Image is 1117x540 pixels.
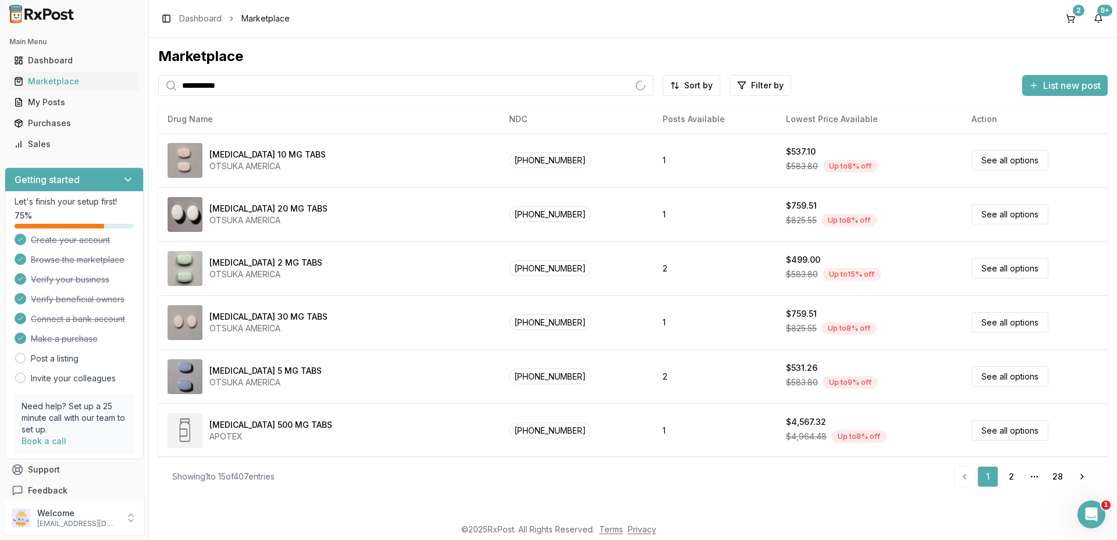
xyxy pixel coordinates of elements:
[509,206,591,222] span: [PHONE_NUMBER]
[786,308,817,320] div: $759.51
[158,105,500,133] th: Drug Name
[1022,81,1108,92] a: List new post
[823,160,878,173] div: Up to 8 % off
[786,160,818,172] span: $583.80
[1061,9,1080,28] button: 2
[5,480,144,501] button: Feedback
[821,214,877,227] div: Up to 8 % off
[209,311,328,323] div: [MEDICAL_DATA] 30 MG TABS
[653,187,777,241] td: 1
[972,312,1048,332] a: See all options
[509,314,591,330] span: [PHONE_NUMBER]
[31,234,110,246] span: Create your account
[168,143,202,178] img: Abilify 10 MG TABS
[730,75,791,96] button: Filter by
[1001,466,1022,487] a: 2
[31,353,79,364] a: Post a listing
[509,423,591,438] span: [PHONE_NUMBER]
[172,471,275,482] div: Showing 1 to 15 of 407 entries
[786,416,826,428] div: $4,567.32
[653,349,777,403] td: 2
[14,96,134,108] div: My Posts
[179,13,290,24] nav: breadcrumb
[168,413,202,448] img: Abiraterone Acetate 500 MG TABS
[31,274,109,285] span: Verify your business
[1047,466,1068,487] a: 28
[179,13,222,24] a: Dashboard
[31,254,124,266] span: Browse the marketplace
[972,150,1048,170] a: See all options
[31,333,98,345] span: Make a purchase
[28,485,67,496] span: Feedback
[209,257,322,269] div: [MEDICAL_DATA] 2 MG TABS
[777,105,962,133] th: Lowest Price Available
[22,400,127,435] p: Need help? Set up a 25 minute call with our team to set up.
[977,466,998,487] a: 1
[972,204,1048,224] a: See all options
[22,436,66,446] a: Book a call
[628,524,656,534] a: Privacy
[9,92,139,113] a: My Posts
[599,524,623,534] a: Terms
[1073,5,1084,16] div: 2
[209,377,322,388] div: OTSUKA AMERICA
[1089,9,1108,28] button: 9+
[9,50,139,71] a: Dashboard
[786,377,818,388] span: $583.80
[5,5,79,23] img: RxPost Logo
[209,365,322,377] div: [MEDICAL_DATA] 5 MG TABS
[823,376,878,389] div: Up to 9 % off
[168,305,202,340] img: Abilify 30 MG TABS
[37,519,118,528] p: [EMAIL_ADDRESS][DOMAIN_NAME]
[1101,500,1111,510] span: 1
[1022,75,1108,96] button: List new post
[168,251,202,286] img: Abilify 2 MG TABS
[653,241,777,295] td: 2
[1077,500,1105,528] iframe: Intercom live chat
[209,203,328,214] div: [MEDICAL_DATA] 20 MG TABS
[972,258,1048,278] a: See all options
[823,268,881,281] div: Up to 15 % off
[14,117,134,129] div: Purchases
[5,93,144,112] button: My Posts
[15,196,134,208] p: Let's finish your setup first!
[14,76,134,87] div: Marketplace
[653,133,777,187] td: 1
[5,72,144,91] button: Marketplace
[15,173,80,187] h3: Getting started
[168,359,202,394] img: Abilify 5 MG TABS
[209,214,328,226] div: OTSUKA AMERICA
[12,509,30,527] img: User avatar
[14,55,134,66] div: Dashboard
[1097,5,1112,16] div: 9+
[684,80,713,91] span: Sort by
[663,75,720,96] button: Sort by
[209,431,332,442] div: APOTEX
[209,160,326,172] div: OTSUKA AMERICA
[509,152,591,168] span: [PHONE_NUMBER]
[168,197,202,232] img: Abilify 20 MG TABS
[9,37,139,47] h2: Main Menu
[31,313,125,325] span: Connect a bank account
[786,362,817,374] div: $531.26
[241,13,290,24] span: Marketplace
[5,51,144,70] button: Dashboard
[31,294,124,305] span: Verify beneficial owners
[5,459,144,480] button: Support
[1043,78,1101,92] span: List new post
[209,419,332,431] div: [MEDICAL_DATA] 500 MG TABS
[209,149,326,160] div: [MEDICAL_DATA] 10 MG TABS
[653,403,777,457] td: 1
[751,80,784,91] span: Filter by
[1070,466,1094,487] a: Go to next page
[786,200,817,212] div: $759.51
[786,214,817,226] span: $825.55
[786,269,818,280] span: $583.80
[821,322,877,335] div: Up to 8 % off
[962,105,1108,133] th: Action
[37,507,118,519] p: Welcome
[14,138,134,150] div: Sales
[786,323,817,334] span: $825.55
[9,134,139,155] a: Sales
